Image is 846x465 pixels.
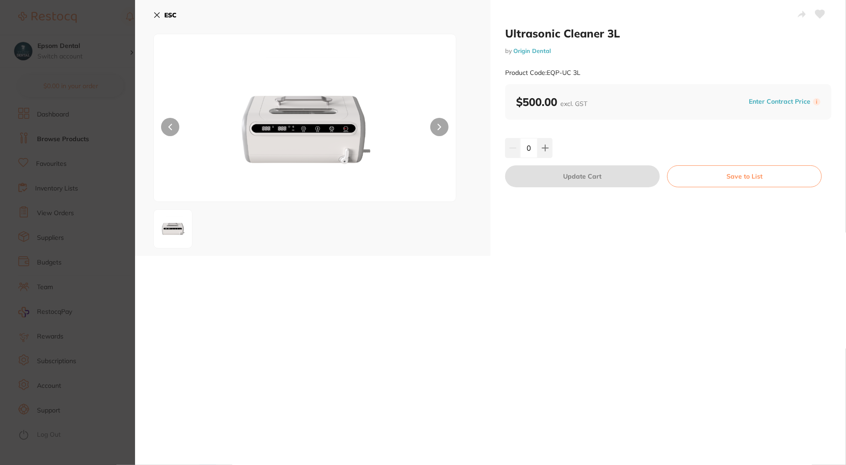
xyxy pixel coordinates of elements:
[513,47,551,54] a: Origin Dental
[153,7,177,23] button: ESC
[505,69,580,77] small: Product Code: EQP-UC 3L
[560,100,587,108] span: excl. GST
[813,98,820,106] label: i
[505,48,831,54] small: by
[505,165,660,187] button: Update Cart
[164,11,177,19] b: ESC
[157,212,189,245] img: bmc
[214,57,395,201] img: bmc
[516,95,587,109] b: $500.00
[505,26,831,40] h2: Ultrasonic Cleaner 3L
[667,165,822,187] button: Save to List
[746,97,813,106] button: Enter Contract Price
